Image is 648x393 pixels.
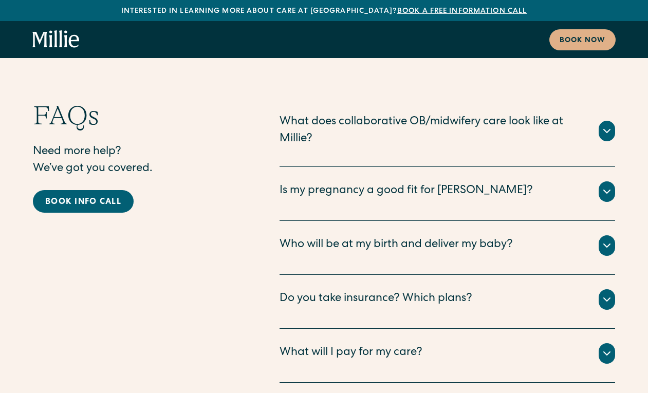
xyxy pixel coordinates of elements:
[32,30,80,49] a: home
[33,100,238,132] h2: FAQs
[33,144,238,178] p: Need more help? We’ve got you covered.
[280,114,586,148] div: What does collaborative OB/midwifery care look like at Millie?
[280,237,513,254] div: Who will be at my birth and deliver my baby?
[549,29,616,50] a: Book now
[280,183,533,200] div: Is my pregnancy a good fit for [PERSON_NAME]?
[280,291,472,308] div: Do you take insurance? Which plans?
[280,345,422,362] div: What will I pay for my care?
[397,8,527,15] a: Book a free information call
[560,35,605,46] div: Book now
[45,196,121,209] div: Book info call
[33,190,134,213] a: Book info call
